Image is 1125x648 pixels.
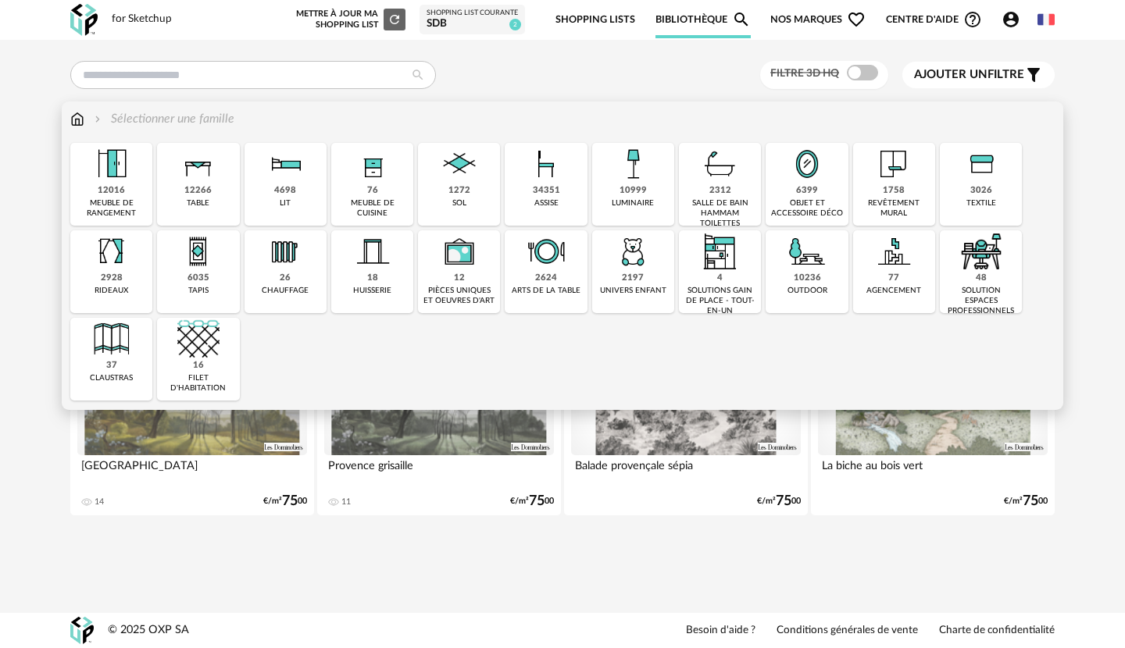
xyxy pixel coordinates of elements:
div: sol [452,198,466,208]
div: 2624 [535,272,557,284]
img: OXP [70,617,94,644]
img: Huiserie.png [352,230,394,272]
div: salle de bain hammam toilettes [684,198,756,229]
img: Rideaux.png [91,230,133,272]
span: 2 [509,19,521,30]
div: 2928 [101,272,123,284]
div: 12016 [98,185,125,197]
div: 4 [717,272,723,284]
div: 6399 [796,185,818,197]
div: assise [534,198,559,208]
div: La biche au bois vert [818,455,1048,486]
div: outdoor [787,286,827,296]
span: Filter icon [1024,66,1043,84]
div: 3026 [970,185,992,197]
div: 14 [95,497,104,507]
span: Magnify icon [732,10,751,29]
div: 1758 [883,185,905,197]
a: 3D HQ La biche au bois vert €/m²7500 [811,319,1055,515]
img: Papier%20peint.png [873,143,915,185]
img: Luminaire.png [612,143,654,185]
div: 11 [341,497,351,507]
div: 12266 [184,185,212,197]
div: solution espaces professionnels [945,286,1017,316]
div: meuble de cuisine [336,198,409,219]
a: BibliothèqueMagnify icon [655,2,751,38]
div: revêtement mural [858,198,930,219]
div: Sélectionner une famille [91,110,234,128]
div: solutions gain de place - tout-en-un [684,286,756,316]
div: 12 [454,272,465,284]
img: Assise.png [525,143,567,185]
a: Besoin d'aide ? [686,624,755,638]
div: © 2025 OXP SA [108,623,189,638]
div: claustras [90,373,133,383]
div: SDB [427,17,518,31]
a: Shopping Lists [555,2,635,38]
span: Heart Outline icon [847,10,866,29]
div: 10236 [794,272,821,284]
div: pièces uniques et oeuvres d'art [423,286,495,306]
div: luminaire [612,198,654,208]
span: Nos marques [770,2,866,38]
a: Conditions générales de vente [777,624,918,638]
div: 1272 [448,185,470,197]
div: agencement [866,286,921,296]
img: Table.png [177,143,220,185]
span: Centre d'aideHelp Circle Outline icon [886,10,982,29]
a: Charte de confidentialité [939,624,1055,638]
a: 3D HQ Balade provençale sépia €/m²7500 [564,319,808,515]
span: 75 [282,496,298,507]
span: Help Circle Outline icon [963,10,982,29]
img: Radiateur.png [264,230,306,272]
div: huisserie [353,286,391,296]
img: fr [1037,11,1055,28]
a: 3D HQ Provence grisaille 11 €/m²7500 [317,319,561,515]
div: Provence grisaille [324,455,554,486]
div: €/m² 00 [263,496,307,507]
span: Refresh icon [387,15,402,23]
img: svg+xml;base64,PHN2ZyB3aWR0aD0iMTYiIGhlaWdodD0iMTciIHZpZXdCb3g9IjAgMCAxNiAxNyIgZmlsbD0ibm9uZSIgeG... [70,110,84,128]
img: Tapis.png [177,230,220,272]
img: Outdoor.png [786,230,828,272]
div: 6035 [187,272,209,284]
img: espace-de-travail.png [960,230,1002,272]
span: 75 [529,496,545,507]
div: €/m² 00 [510,496,554,507]
div: 4698 [274,185,296,197]
div: 26 [280,272,291,284]
img: filet.png [177,318,220,360]
img: svg+xml;base64,PHN2ZyB3aWR0aD0iMTYiIGhlaWdodD0iMTYiIHZpZXdCb3g9IjAgMCAxNiAxNiIgZmlsbD0ibm9uZSIgeG... [91,110,104,128]
img: Agencement.png [873,230,915,272]
div: objet et accessoire déco [770,198,843,219]
div: 48 [976,272,987,284]
img: Literie.png [264,143,306,185]
div: univers enfant [600,286,666,296]
img: Textile.png [960,143,1002,185]
div: Mettre à jour ma Shopping List [293,9,405,30]
span: filtre [914,67,1024,83]
span: Account Circle icon [1002,10,1027,29]
span: Account Circle icon [1002,10,1020,29]
img: ArtTable.png [525,230,567,272]
div: 34351 [533,185,560,197]
div: [GEOGRAPHIC_DATA] [77,455,307,486]
div: 18 [367,272,378,284]
img: OXP [70,4,98,36]
div: €/m² 00 [1004,496,1048,507]
img: Salle%20de%20bain.png [699,143,741,185]
img: UniversEnfant.png [612,230,654,272]
div: Shopping List courante [427,9,518,18]
div: €/m² 00 [757,496,801,507]
img: ToutEnUn.png [699,230,741,272]
div: 16 [193,360,204,372]
span: 75 [1023,496,1038,507]
div: Balade provençale sépia [571,455,801,486]
img: Cloison.png [91,318,133,360]
a: 3D HQ [GEOGRAPHIC_DATA] 14 €/m²7500 [70,319,314,515]
img: Sol.png [438,143,480,185]
div: filet d'habitation [162,373,234,393]
span: Ajouter un [914,69,987,80]
div: 76 [367,185,378,197]
div: tapis [188,286,209,296]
